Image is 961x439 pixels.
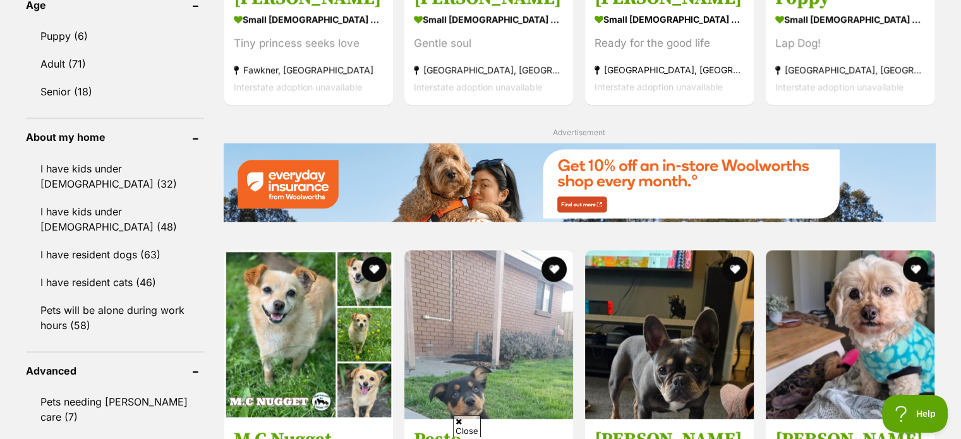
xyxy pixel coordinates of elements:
[595,35,744,52] div: Ready for the good life
[26,297,204,339] a: Pets will be alone during work hours (58)
[453,415,481,437] span: Close
[234,61,384,78] strong: Fawkner, [GEOGRAPHIC_DATA]
[26,51,204,77] a: Adult (71)
[414,81,542,92] span: Interstate adoption unavailable
[224,250,393,419] img: M C Nugget - Pomeranian Dog
[26,388,204,430] a: Pets needing [PERSON_NAME] care (7)
[553,128,605,137] span: Advertisement
[223,143,936,224] a: Everyday Insurance promotional banner
[26,198,204,240] a: I have kids under [DEMOGRAPHIC_DATA] (48)
[234,35,384,52] div: Tiny princess seeks love
[414,35,564,52] div: Gentle soul
[595,61,744,78] strong: [GEOGRAPHIC_DATA], [GEOGRAPHIC_DATA]
[775,35,925,52] div: Lap Dog!
[882,395,948,433] iframe: Help Scout Beacon - Open
[595,81,723,92] span: Interstate adoption unavailable
[26,78,204,105] a: Senior (18)
[26,23,204,49] a: Puppy (6)
[234,81,362,92] span: Interstate adoption unavailable
[766,250,934,419] img: Lola Silvanus - Cavalier King Charles Spaniel x Poodle (Toy) Dog
[775,81,904,92] span: Interstate adoption unavailable
[722,256,747,282] button: favourite
[361,256,386,282] button: favourite
[585,250,754,419] img: Lily Tamblyn - French Bulldog
[26,365,204,376] header: Advanced
[223,143,936,222] img: Everyday Insurance promotional banner
[903,256,928,282] button: favourite
[775,10,925,28] strong: small [DEMOGRAPHIC_DATA] Dog
[541,256,567,282] button: favourite
[404,250,573,419] img: Pesto - Mixed breed Dog
[234,10,384,28] strong: small [DEMOGRAPHIC_DATA] Dog
[595,10,744,28] strong: small [DEMOGRAPHIC_DATA] Dog
[414,10,564,28] strong: small [DEMOGRAPHIC_DATA] Dog
[26,241,204,268] a: I have resident dogs (63)
[26,131,204,143] header: About my home
[414,61,564,78] strong: [GEOGRAPHIC_DATA], [GEOGRAPHIC_DATA]
[26,155,204,197] a: I have kids under [DEMOGRAPHIC_DATA] (32)
[775,61,925,78] strong: [GEOGRAPHIC_DATA], [GEOGRAPHIC_DATA]
[26,269,204,296] a: I have resident cats (46)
